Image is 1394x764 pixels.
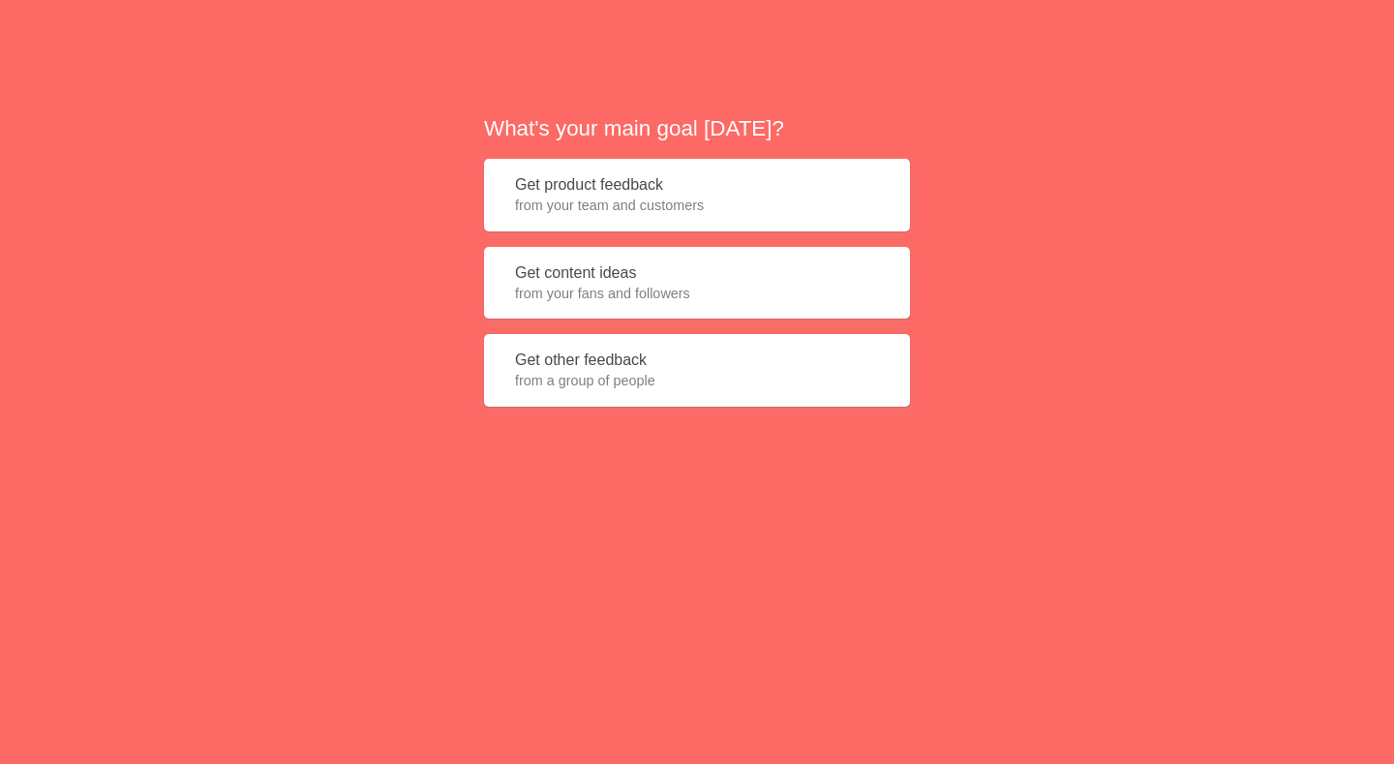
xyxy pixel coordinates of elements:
[484,159,910,231] button: Get product feedbackfrom your team and customers
[515,371,879,390] span: from a group of people
[515,284,879,303] span: from your fans and followers
[515,196,879,215] span: from your team and customers
[484,247,910,320] button: Get content ideasfrom your fans and followers
[484,113,910,143] h2: What's your main goal [DATE]?
[484,334,910,407] button: Get other feedbackfrom a group of people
